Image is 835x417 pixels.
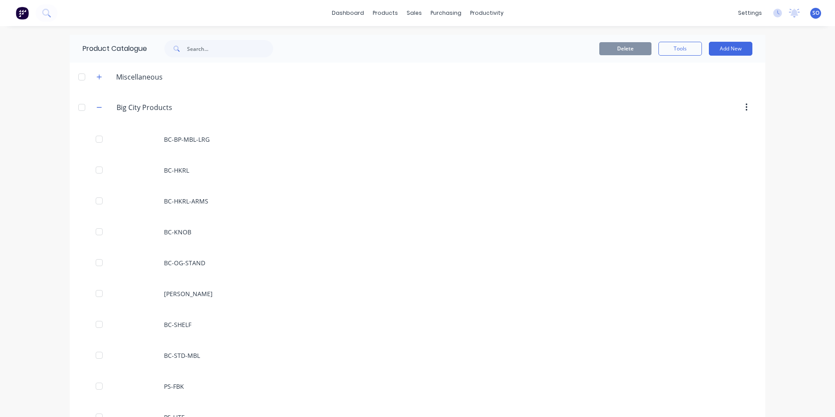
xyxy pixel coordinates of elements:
[368,7,402,20] div: products
[812,9,819,17] span: SO
[70,340,765,371] div: BC-STD-MBL
[70,155,765,186] div: BC-HKRL
[426,7,466,20] div: purchasing
[709,42,752,56] button: Add New
[658,42,702,56] button: Tools
[16,7,29,20] img: Factory
[599,42,651,55] button: Delete
[70,247,765,278] div: BC-OG-STAND
[70,124,765,155] div: BC-BP-MBL-LRG
[734,7,766,20] div: settings
[70,217,765,247] div: BC-KNOB
[70,278,765,309] div: [PERSON_NAME]
[117,102,220,113] input: Enter category name
[109,72,170,82] div: Miscellaneous
[402,7,426,20] div: sales
[70,186,765,217] div: BC-HKRL-ARMS
[187,40,273,57] input: Search...
[70,35,147,63] div: Product Catalogue
[466,7,508,20] div: productivity
[70,371,765,402] div: PS-FBK
[327,7,368,20] a: dashboard
[70,309,765,340] div: BC-SHELF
